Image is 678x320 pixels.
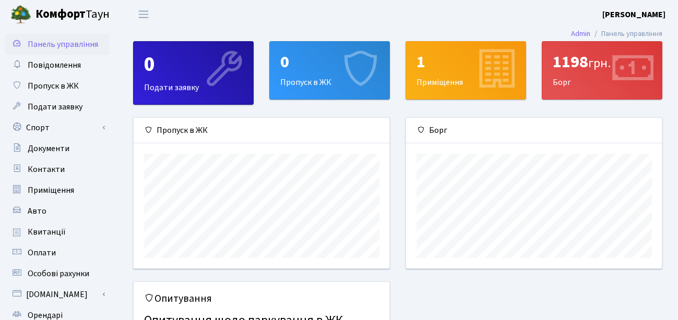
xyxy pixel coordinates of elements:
[406,118,662,143] div: Борг
[542,42,662,99] div: Борг
[28,39,98,50] span: Панель управління
[5,34,110,55] a: Панель управління
[5,96,110,117] a: Подати заявку
[602,8,665,21] a: [PERSON_NAME]
[28,80,79,92] span: Пропуск в ЖК
[571,28,590,39] a: Admin
[28,59,81,71] span: Повідомлення
[5,201,110,221] a: Авто
[28,268,89,279] span: Особові рахунки
[417,52,515,72] div: 1
[134,42,253,104] div: Подати заявку
[553,52,651,72] div: 1198
[144,52,243,77] div: 0
[5,180,110,201] a: Приміщення
[5,221,110,242] a: Квитанції
[28,226,66,238] span: Квитанції
[280,52,379,72] div: 0
[5,76,110,96] a: Пропуск в ЖК
[35,6,86,22] b: Комфорт
[28,101,82,113] span: Подати заявку
[5,138,110,159] a: Документи
[270,42,389,99] div: Пропуск в ЖК
[5,242,110,263] a: Оплати
[28,184,74,196] span: Приміщення
[588,54,611,72] span: грн.
[555,23,678,45] nav: breadcrumb
[590,28,662,40] li: Панель управління
[134,118,389,143] div: Пропуск в ЖК
[406,42,526,99] div: Приміщення
[130,6,157,23] button: Переключити навігацію
[602,9,665,20] b: [PERSON_NAME]
[144,292,379,305] h5: Опитування
[5,55,110,76] a: Повідомлення
[28,164,65,175] span: Контакти
[269,41,390,100] a: 0Пропуск в ЖК
[28,143,69,154] span: Документи
[28,247,56,259] span: Оплати
[5,284,110,305] a: [DOMAIN_NAME]
[10,4,31,25] img: logo.png
[5,117,110,138] a: Спорт
[28,205,46,217] span: Авто
[5,263,110,284] a: Особові рахунки
[133,41,254,105] a: 0Подати заявку
[5,159,110,180] a: Контакти
[35,6,110,23] span: Таун
[406,41,526,100] a: 1Приміщення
